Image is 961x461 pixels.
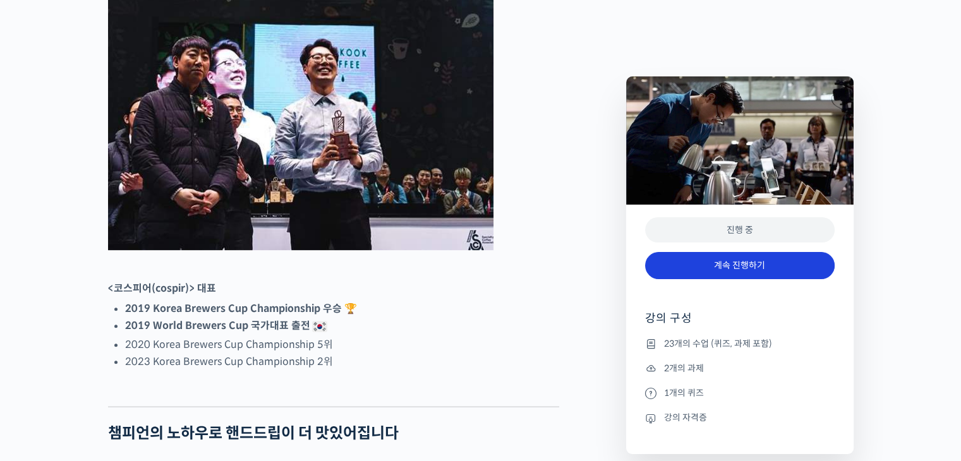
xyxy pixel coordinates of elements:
strong: <코스피어(cospir)> 대표 [108,282,216,295]
li: 2개의 과제 [645,361,835,376]
a: 홈 [4,356,83,388]
strong: 챔피언의 노하우로 핸드드립이 더 맛있어집니다 [108,424,399,443]
li: 1개의 퀴즈 [645,385,835,400]
strong: 2019 Korea Brewers Cup Championship 우승 🏆 [125,302,357,315]
img: 🇰🇷 [312,319,327,334]
li: 23개의 수업 (퀴즈, 과제 포함) [645,336,835,351]
h4: 강의 구성 [645,311,835,336]
li: 2023 Korea Brewers Cup Championship 2위 [125,353,559,370]
li: 2020 Korea Brewers Cup Championship 5위 [125,336,559,353]
div: 진행 중 [645,217,835,243]
a: 대화 [83,356,163,388]
li: 강의 자격증 [645,410,835,426]
a: 계속 진행하기 [645,252,835,279]
span: 홈 [40,375,47,385]
a: 설정 [163,356,243,388]
strong: 2019 World Brewers Cup 국가대표 출전 [125,319,329,332]
span: 설정 [195,375,210,385]
span: 대화 [116,376,131,386]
